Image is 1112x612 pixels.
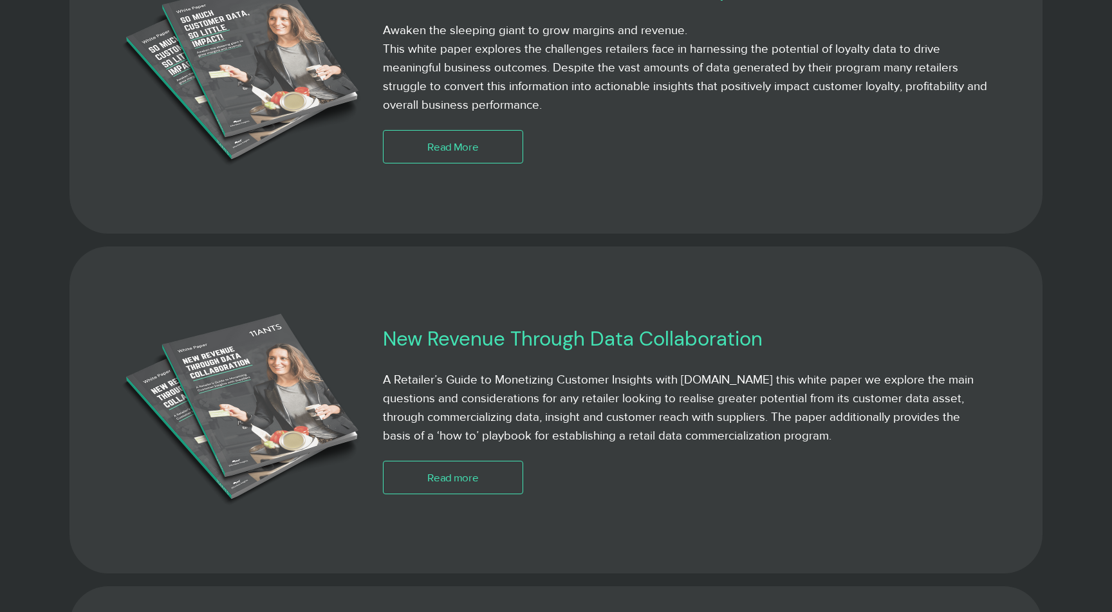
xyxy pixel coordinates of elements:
span: Read More [427,139,479,154]
a: Read More [383,130,523,163]
a: Read more [383,461,523,494]
h3: New Revenue Through Data Collaboration [383,326,907,352]
p: Awaken the sleeping giant to grow margins and revenue. This white paper explores the challenges r... [383,21,989,115]
p: A Retailer’s Guide to Monetizing Customer Insights with [DOMAIN_NAME] this white paper we explore... [383,370,989,445]
span: Read more [427,470,479,485]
